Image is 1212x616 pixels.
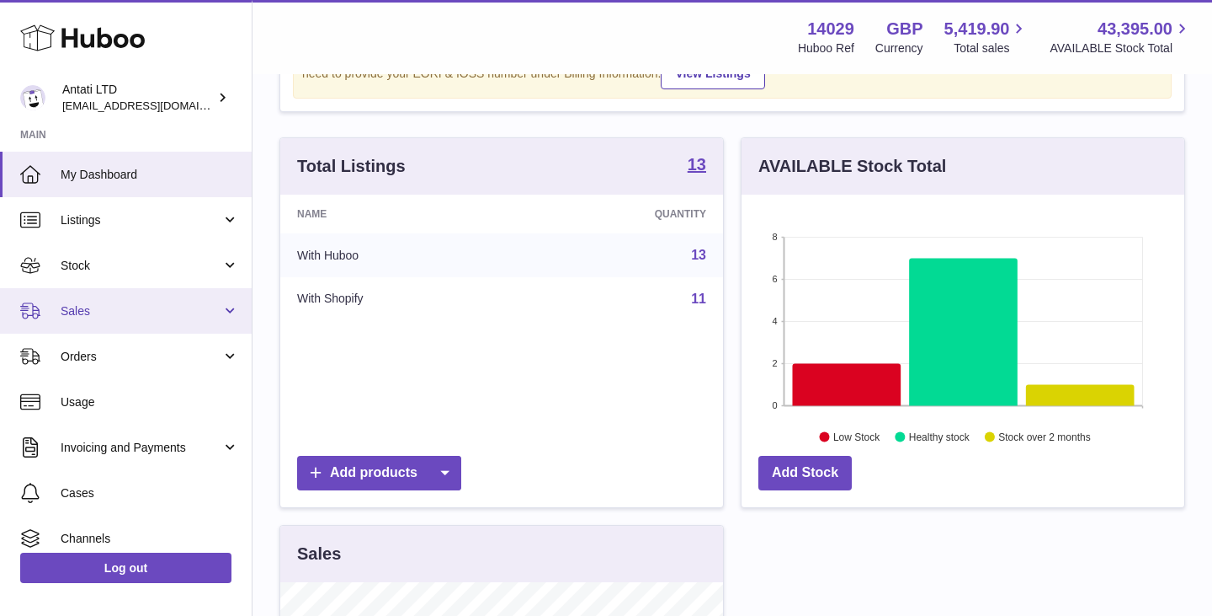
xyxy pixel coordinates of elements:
[944,18,1029,56] a: 5,419.90 Total sales
[61,531,239,547] span: Channels
[61,167,239,183] span: My Dashboard
[297,456,461,490] a: Add products
[280,195,519,233] th: Name
[954,40,1029,56] span: Total sales
[61,303,221,319] span: Sales
[772,358,777,368] text: 2
[62,82,214,114] div: Antati LTD
[20,553,231,583] a: Log out
[62,99,247,112] span: [EMAIL_ADDRESS][DOMAIN_NAME]
[772,232,777,242] text: 8
[798,40,854,56] div: Huboo Ref
[61,485,239,501] span: Cases
[61,394,239,410] span: Usage
[807,18,854,40] strong: 14029
[772,316,777,326] text: 4
[61,349,221,365] span: Orders
[875,40,923,56] div: Currency
[688,156,706,173] strong: 13
[280,233,519,277] td: With Huboo
[1050,40,1192,56] span: AVAILABLE Stock Total
[772,274,777,284] text: 6
[61,212,221,228] span: Listings
[998,431,1090,442] text: Stock over 2 months
[944,18,1010,40] span: 5,419.90
[297,543,341,565] h3: Sales
[20,85,45,110] img: toufic@antatiskin.com
[909,431,970,442] text: Healthy stock
[297,155,406,178] h3: Total Listings
[1098,18,1172,40] span: 43,395.00
[1050,18,1192,56] a: 43,395.00 AVAILABLE Stock Total
[833,431,880,442] text: Low Stock
[61,258,221,274] span: Stock
[688,156,706,176] a: 13
[691,248,706,262] a: 13
[772,400,777,410] text: 0
[519,195,723,233] th: Quantity
[886,18,922,40] strong: GBP
[758,456,852,490] a: Add Stock
[691,292,706,306] a: 11
[280,277,519,321] td: With Shopify
[758,155,946,178] h3: AVAILABLE Stock Total
[61,440,221,456] span: Invoicing and Payments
